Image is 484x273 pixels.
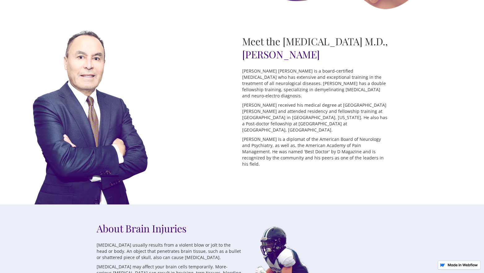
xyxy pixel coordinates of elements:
[97,222,242,235] h2: About Brain Injuries
[242,102,388,133] p: [PERSON_NAME] received his medical degree at [GEOGRAPHIC_DATA][PERSON_NAME] and attended residenc...
[242,68,388,99] p: [PERSON_NAME] [PERSON_NAME] is a board-certified [MEDICAL_DATA] who has extensive and exceptional...
[242,35,388,61] h2: Meet the [MEDICAL_DATA] M.D.,
[447,263,478,266] img: Made in Webflow
[242,47,320,61] span: [PERSON_NAME]
[97,242,242,261] p: [MEDICAL_DATA] usually results from a violent blow or jolt to the head or body. An object that pe...
[242,136,388,167] p: [PERSON_NAME] is a diplomat of the American Board of Neurology and Psychiatry, as well as, the Am...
